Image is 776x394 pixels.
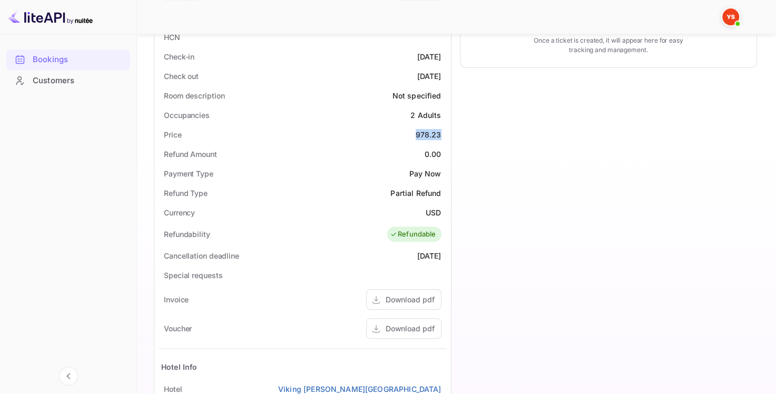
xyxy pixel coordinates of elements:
p: Once a ticket is created, it will appear here for easy tracking and management. [529,36,687,55]
div: [DATE] [417,250,441,261]
img: LiteAPI logo [8,8,93,25]
div: Occupancies [164,110,210,121]
div: Download pdf [386,323,435,334]
img: Yandex Support [722,8,739,25]
button: Collapse navigation [59,367,78,386]
div: USD [426,207,441,218]
div: Refund Amount [164,149,217,160]
div: Currency [164,207,195,218]
div: Room description [164,90,224,101]
div: 978.23 [416,129,441,140]
div: HCN [164,32,180,43]
div: Customers [6,71,130,91]
div: Check out [164,71,199,82]
div: Check-in [164,51,194,62]
div: Download pdf [386,294,435,305]
div: Voucher [164,323,192,334]
div: Refund Type [164,188,208,199]
div: Bookings [33,54,125,66]
div: Refundability [164,229,210,240]
div: Hotel Info [161,361,198,372]
a: Bookings [6,50,130,69]
div: Cancellation deadline [164,250,239,261]
div: Price [164,129,182,140]
div: Refundable [390,229,436,240]
div: [DATE] [417,51,441,62]
div: Special requests [164,270,222,281]
div: 2 Adults [410,110,441,121]
div: 0.00 [425,149,441,160]
div: Payment Type [164,168,213,179]
div: Customers [33,75,125,87]
div: Not specified [392,90,441,101]
div: Invoice [164,294,189,305]
div: Partial Refund [390,188,441,199]
a: Customers [6,71,130,90]
div: Bookings [6,50,130,70]
div: Pay Now [409,168,441,179]
div: [DATE] [417,71,441,82]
